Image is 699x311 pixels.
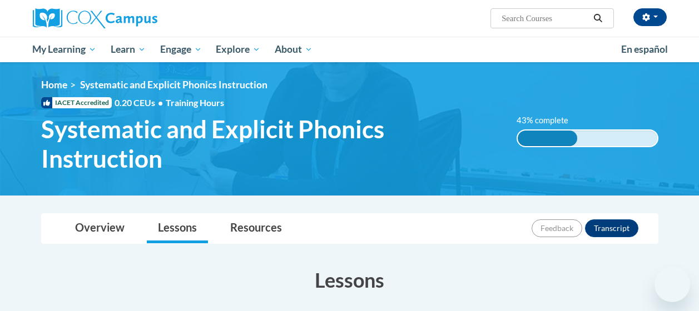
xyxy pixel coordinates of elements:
[41,266,658,294] h3: Lessons
[166,97,224,108] span: Training Hours
[655,267,690,302] iframe: Button to launch messaging window
[621,43,668,55] span: En español
[41,97,112,108] span: IACET Accredited
[160,43,202,56] span: Engage
[153,37,209,62] a: Engage
[633,8,667,26] button: Account Settings
[500,12,589,25] input: Search Courses
[216,43,260,56] span: Explore
[41,114,500,173] span: Systematic and Explicit Phonics Instruction
[115,97,166,109] span: 0.20 CEUs
[158,97,163,108] span: •
[532,219,582,237] button: Feedback
[80,79,267,91] span: Systematic and Explicit Phonics Instruction
[219,214,293,243] a: Resources
[585,219,638,237] button: Transcript
[518,131,578,146] div: 43% complete
[614,38,675,61] a: En español
[147,214,208,243] a: Lessons
[111,43,146,56] span: Learn
[41,79,67,91] a: Home
[26,37,104,62] a: My Learning
[33,8,233,28] a: Cox Campus
[275,43,313,56] span: About
[517,114,581,127] label: 43% complete
[64,214,136,243] a: Overview
[589,12,606,25] button: Search
[103,37,153,62] a: Learn
[32,43,96,56] span: My Learning
[267,37,320,62] a: About
[209,37,267,62] a: Explore
[33,8,157,28] img: Cox Campus
[24,37,675,62] div: Main menu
